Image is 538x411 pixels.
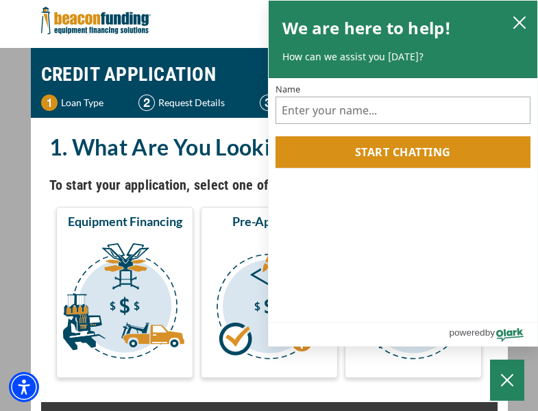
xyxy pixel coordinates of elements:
[282,14,452,42] h2: We are here to help!
[59,235,191,372] img: Equipment Financing
[204,235,335,372] img: Pre-Approval
[68,213,182,229] span: Equipment Financing
[260,95,276,111] img: Step 3
[61,95,103,111] p: Loan Type
[276,136,531,168] button: Start chatting
[485,324,495,341] span: by
[232,213,306,229] span: Pre-Approval
[449,323,537,346] a: Powered by Olark
[201,207,338,378] button: Pre-Approval
[56,207,193,378] button: Equipment Financing
[9,372,39,402] div: Accessibility Menu
[49,173,489,197] h4: To start your application, select one of the three options below.
[509,12,530,32] button: close chatbox
[276,97,531,124] input: Name
[449,324,485,341] span: powered
[41,95,58,111] img: Step 1
[490,360,524,401] button: Close Chatbox
[49,132,489,163] h2: 1. What Are You Looking For?
[282,50,524,64] p: How can we assist you [DATE]?
[138,95,155,111] img: Step 2
[41,55,498,95] h1: CREDIT APPLICATION
[276,85,531,94] label: Name
[158,95,225,111] p: Request Details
